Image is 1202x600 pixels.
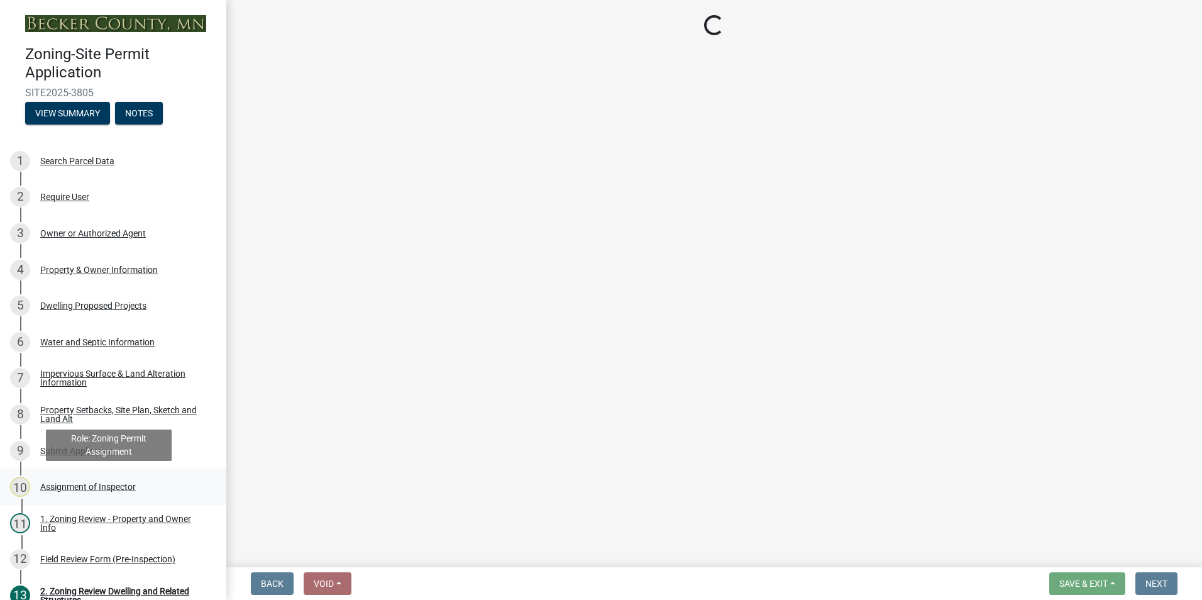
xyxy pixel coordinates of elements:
div: 6 [10,332,30,352]
button: Void [304,572,351,595]
span: Void [314,579,334,589]
div: Water and Septic Information [40,338,155,347]
div: 9 [10,441,30,461]
span: SITE2025-3805 [25,87,201,99]
h4: Zoning-Site Permit Application [25,45,216,82]
button: Save & Exit [1049,572,1125,595]
div: 1 [10,151,30,171]
wm-modal-confirm: Summary [25,109,110,119]
wm-modal-confirm: Notes [115,109,163,119]
div: 7 [10,368,30,388]
div: 5 [10,296,30,316]
div: 8 [10,404,30,425]
button: Next [1135,572,1177,595]
div: Property Setbacks, Site Plan, Sketch and Land Alt [40,406,206,423]
div: 10 [10,477,30,497]
button: Notes [115,102,163,125]
div: Property & Owner Information [40,265,158,274]
span: Back [261,579,284,589]
div: 1. Zoning Review - Property and Owner Info [40,514,206,532]
div: 4 [10,260,30,280]
div: Submit Application [40,447,114,455]
div: Role: Zoning Permit Assignment [46,430,172,461]
div: 2 [10,187,30,207]
img: Becker County, Minnesota [25,15,206,32]
span: Save & Exit [1059,579,1108,589]
span: Next [1145,579,1167,589]
div: Require User [40,192,89,201]
div: Owner or Authorized Agent [40,229,146,238]
div: 3 [10,223,30,243]
div: Dwelling Proposed Projects [40,301,146,310]
button: View Summary [25,102,110,125]
div: 12 [10,549,30,569]
div: Assignment of Inspector [40,482,136,491]
button: Back [251,572,294,595]
div: Field Review Form (Pre-Inspection) [40,555,175,564]
div: 11 [10,513,30,533]
div: Impervious Surface & Land Alteration Information [40,369,206,387]
div: Search Parcel Data [40,157,114,165]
